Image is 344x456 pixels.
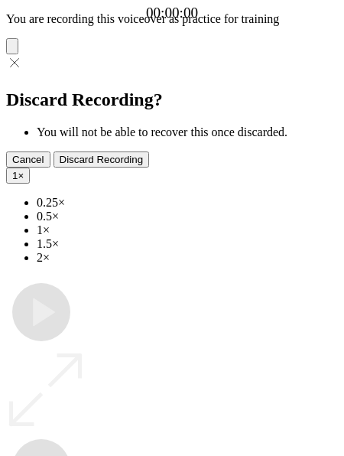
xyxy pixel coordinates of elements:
li: 0.5× [37,210,338,223]
button: 1× [6,168,30,184]
h2: Discard Recording? [6,90,338,110]
li: You will not be able to recover this once discarded. [37,125,338,139]
li: 0.25× [37,196,338,210]
button: Cancel [6,151,50,168]
p: You are recording this voiceover as practice for training [6,12,338,26]
button: Discard Recording [54,151,150,168]
span: 1 [12,170,18,181]
li: 1.5× [37,237,338,251]
li: 2× [37,251,338,265]
li: 1× [37,223,338,237]
a: 00:00:00 [146,5,198,21]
